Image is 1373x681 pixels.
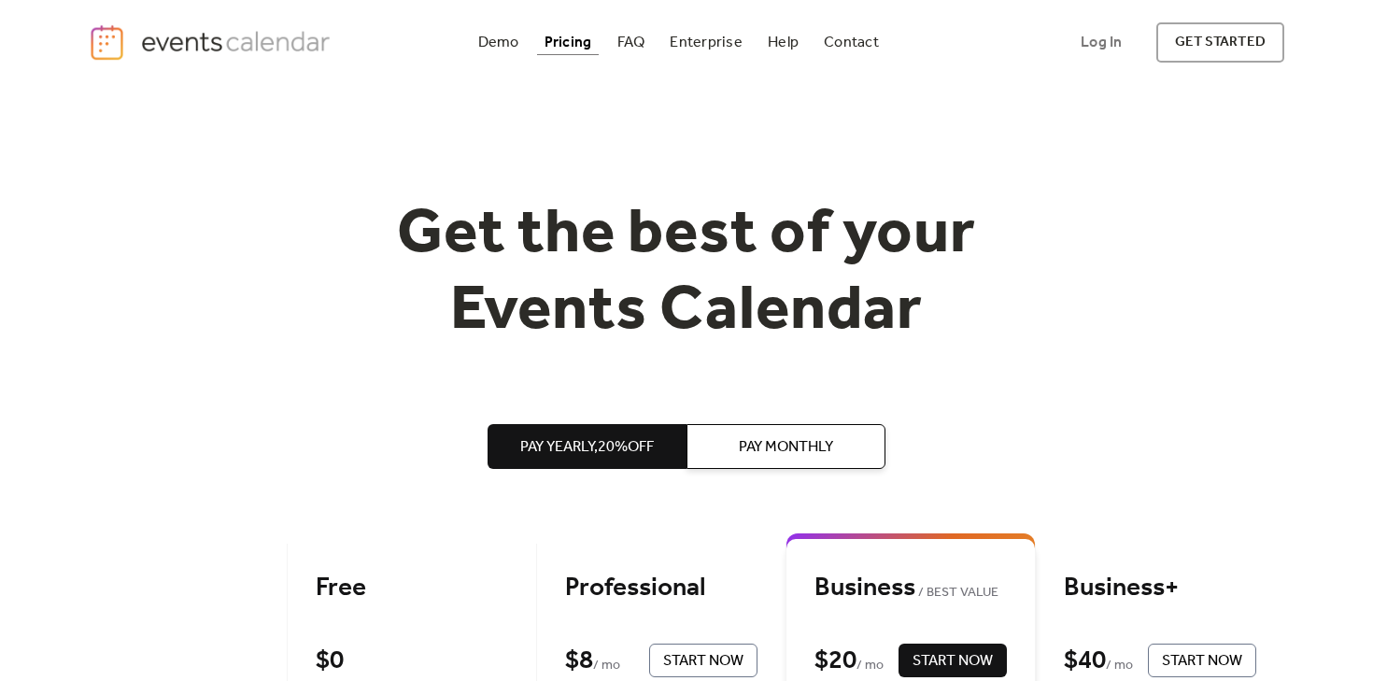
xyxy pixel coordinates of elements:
[760,30,806,55] a: Help
[1148,644,1256,677] button: Start Now
[663,650,743,673] span: Start Now
[670,37,742,48] div: Enterprise
[316,645,344,677] div: $ 0
[915,582,998,604] span: BEST VALUE
[328,197,1045,349] h1: Get the best of your Events Calendar
[1062,22,1140,63] a: Log In
[478,37,519,48] div: Demo
[739,436,833,459] span: Pay Monthly
[1064,572,1256,604] div: Business+
[545,37,592,48] div: Pricing
[1106,655,1133,677] span: / mo
[1162,650,1242,673] span: Start Now
[488,424,686,469] button: Pay Yearly,20%off
[316,572,508,604] div: Free
[471,30,527,55] a: Demo
[593,655,620,677] span: / mo
[565,645,593,677] div: $ 8
[814,645,856,677] div: $ 20
[610,30,653,55] a: FAQ
[824,37,879,48] div: Contact
[565,572,757,604] div: Professional
[814,572,1007,604] div: Business
[899,644,1007,677] button: Start Now
[686,424,885,469] button: Pay Monthly
[617,37,645,48] div: FAQ
[913,650,993,673] span: Start Now
[1064,645,1106,677] div: $ 40
[816,30,886,55] a: Contact
[537,30,600,55] a: Pricing
[662,30,749,55] a: Enterprise
[1156,22,1284,63] a: get started
[520,436,654,459] span: Pay Yearly, 20% off
[649,644,757,677] button: Start Now
[89,23,335,62] a: home
[768,37,799,48] div: Help
[856,655,884,677] span: / mo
